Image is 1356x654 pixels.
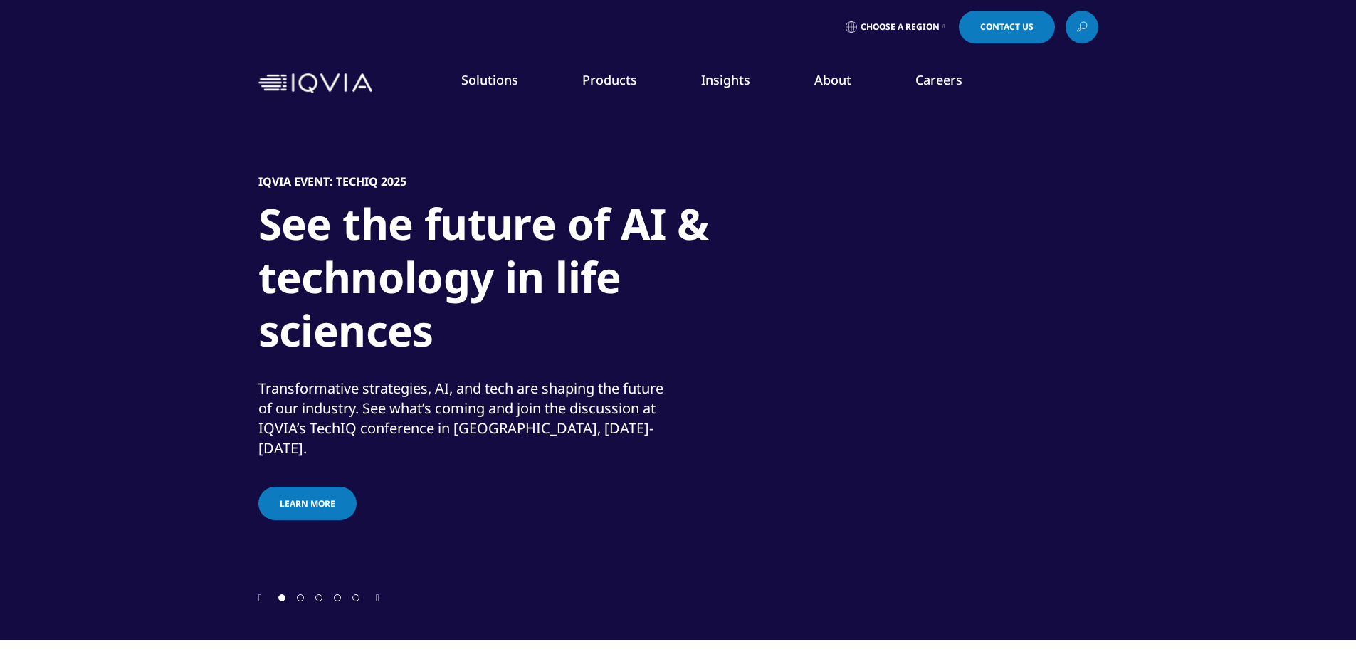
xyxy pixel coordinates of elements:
[258,174,406,189] h5: IQVIA Event: TechIQ 2025​
[334,594,341,601] span: Go to slide 4
[701,71,750,88] a: Insights
[376,591,379,604] div: Next slide
[258,591,262,604] div: Previous slide
[258,107,1098,591] div: 1 / 5
[297,594,304,601] span: Go to slide 2
[959,11,1055,43] a: Contact Us
[980,23,1034,31] span: Contact Us
[280,497,335,510] span: Learn more
[814,71,851,88] a: About
[915,71,962,88] a: Careers
[861,21,940,33] span: Choose a Region
[278,594,285,601] span: Go to slide 1
[315,594,322,601] span: Go to slide 3
[258,379,675,458] div: Transformative strategies, AI, and tech are shaping the future of our industry. See what’s coming...
[461,71,518,88] a: Solutions
[258,73,372,94] img: IQVIA Healthcare Information Technology and Pharma Clinical Research Company
[378,50,1098,117] nav: Primary
[352,594,359,601] span: Go to slide 5
[582,71,637,88] a: Products
[258,487,357,520] a: Learn more
[258,197,792,366] h1: See the future of AI & technology in life sciences​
